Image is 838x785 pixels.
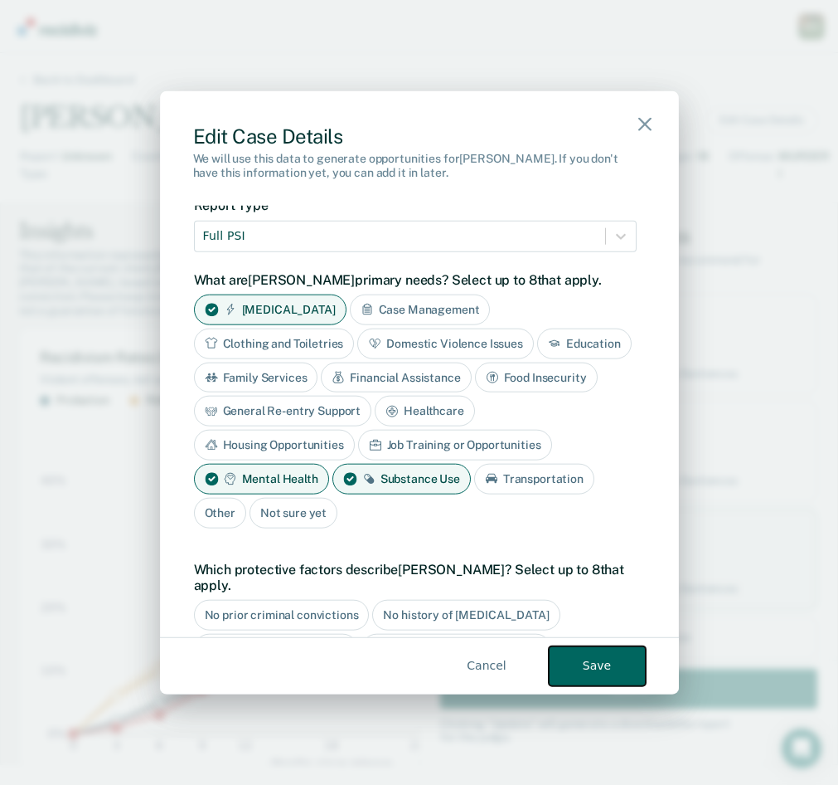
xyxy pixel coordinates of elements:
[357,328,534,358] div: Domestic Violence Issues
[194,561,637,592] label: Which protective factors describe [PERSON_NAME] ? Select up to 8 that apply.
[193,151,646,179] div: We will use this data to generate opportunities for [PERSON_NAME] . If you don't have this inform...
[350,295,491,325] div: Case Management
[537,328,632,358] div: Education
[321,362,471,392] div: Financial Assistance
[194,634,359,665] div: No substance abuse issues
[194,396,372,427] div: General Re-entry Support
[549,646,646,685] button: Save
[332,464,471,495] div: Substance Use
[194,600,370,631] div: No prior criminal convictions
[358,430,552,461] div: Job Training or Opportunities
[249,498,337,529] div: Not sure yet
[194,271,637,287] label: What are [PERSON_NAME] primary needs? Select up to 8 that apply.
[194,197,637,213] label: Report Type
[194,294,346,324] div: [MEDICAL_DATA]
[194,464,329,495] div: Mental Health
[194,328,355,358] div: Clothing and Toiletries
[193,124,646,149] div: Edit Case Details
[474,464,594,495] div: Transportation
[438,646,535,685] button: Cancel
[194,430,355,461] div: Housing Opportunities
[361,634,551,665] div: No diagnosis of a mental illness
[194,498,246,529] div: Other
[375,396,475,427] div: Healthcare
[475,362,598,392] div: Food Insecurity
[372,600,559,631] div: No history of [MEDICAL_DATA]
[194,362,318,392] div: Family Services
